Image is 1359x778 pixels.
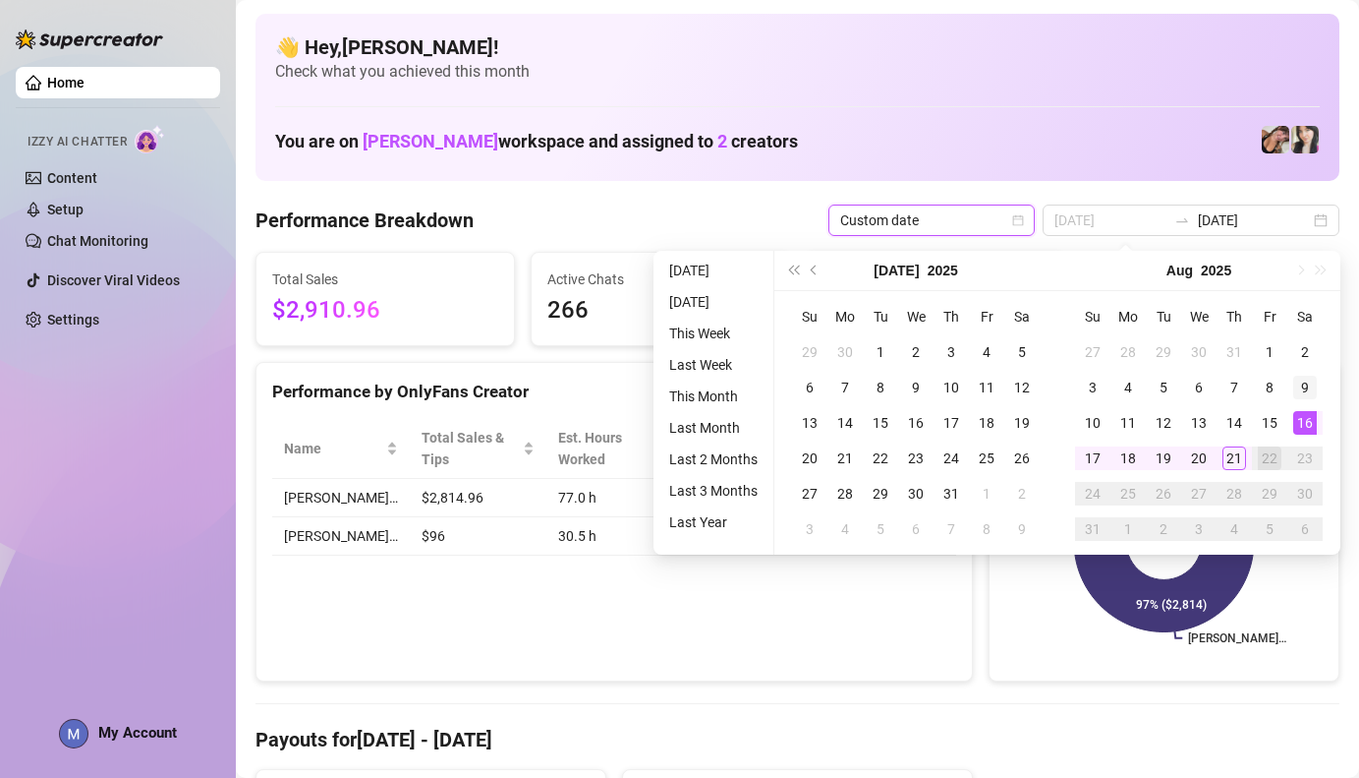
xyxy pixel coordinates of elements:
[1187,376,1211,399] div: 6
[833,411,857,435] div: 14
[939,447,963,470] div: 24
[98,724,177,742] span: My Account
[1258,376,1281,399] div: 8
[869,340,892,364] div: 1
[1252,476,1287,511] td: 2025-08-29
[1222,517,1246,541] div: 4
[1293,376,1317,399] div: 9
[410,419,546,479] th: Total Sales & Tips
[863,299,898,334] th: Tu
[939,340,963,364] div: 3
[661,510,765,534] li: Last Year
[1258,447,1281,470] div: 22
[1188,631,1286,645] text: [PERSON_NAME]…
[1262,126,1289,153] img: Christina
[792,476,827,511] td: 2025-07-27
[1010,447,1034,470] div: 26
[1012,214,1024,226] span: calendar
[275,131,798,152] h1: You are on workspace and assigned to creators
[1004,441,1040,476] td: 2025-07-26
[717,131,727,151] span: 2
[272,479,410,517] td: [PERSON_NAME]…
[1152,411,1175,435] div: 12
[833,376,857,399] div: 7
[1075,334,1110,370] td: 2025-07-27
[1222,411,1246,435] div: 14
[1287,476,1323,511] td: 2025-08-30
[1181,511,1217,547] td: 2025-09-03
[1110,476,1146,511] td: 2025-08-25
[827,511,863,547] td: 2025-08-04
[1287,405,1323,441] td: 2025-08-16
[1081,517,1104,541] div: 31
[1222,482,1246,506] div: 28
[1075,370,1110,405] td: 2025-08-03
[1081,447,1104,470] div: 17
[934,511,969,547] td: 2025-08-07
[1174,212,1190,228] span: to
[869,482,892,506] div: 29
[363,131,498,151] span: [PERSON_NAME]
[661,479,765,503] li: Last 3 Months
[1075,299,1110,334] th: Su
[1252,441,1287,476] td: 2025-08-22
[1187,517,1211,541] div: 3
[1181,370,1217,405] td: 2025-08-06
[1258,411,1281,435] div: 15
[1181,334,1217,370] td: 2025-07-30
[798,411,821,435] div: 13
[898,441,934,476] td: 2025-07-23
[934,405,969,441] td: 2025-07-17
[1146,511,1181,547] td: 2025-09-02
[975,340,998,364] div: 4
[975,517,998,541] div: 8
[969,405,1004,441] td: 2025-07-18
[969,299,1004,334] th: Fr
[1010,517,1034,541] div: 9
[827,405,863,441] td: 2025-07-14
[1222,376,1246,399] div: 7
[1217,370,1252,405] td: 2025-08-07
[782,251,804,290] button: Last year (Control + left)
[874,251,919,290] button: Choose a month
[904,482,928,506] div: 30
[1252,370,1287,405] td: 2025-08-08
[827,476,863,511] td: 2025-07-28
[135,125,165,153] img: AI Chatter
[863,441,898,476] td: 2025-07-22
[975,482,998,506] div: 1
[1004,511,1040,547] td: 2025-08-09
[939,376,963,399] div: 10
[47,272,180,288] a: Discover Viral Videos
[661,322,765,345] li: This Week
[1075,476,1110,511] td: 2025-08-24
[1146,405,1181,441] td: 2025-08-12
[1075,441,1110,476] td: 2025-08-17
[1252,299,1287,334] th: Fr
[1110,299,1146,334] th: Mo
[1293,340,1317,364] div: 2
[1010,376,1034,399] div: 12
[1152,517,1175,541] div: 2
[1075,511,1110,547] td: 2025-08-31
[1152,340,1175,364] div: 29
[1222,340,1246,364] div: 31
[827,370,863,405] td: 2025-07-07
[1146,370,1181,405] td: 2025-08-05
[798,447,821,470] div: 20
[1252,334,1287,370] td: 2025-08-01
[60,720,87,748] img: ACg8ocLMWh_MMjEKCe3SnCe9dkX73PoTdbuLv1pKxi95f8X8LLrqsA=s96-c
[1198,209,1310,231] input: End date
[1004,370,1040,405] td: 2025-07-12
[1110,511,1146,547] td: 2025-09-01
[1004,405,1040,441] td: 2025-07-19
[558,427,656,470] div: Est. Hours Worked
[969,511,1004,547] td: 2025-08-08
[1004,299,1040,334] th: Sa
[1146,441,1181,476] td: 2025-08-19
[275,61,1320,83] span: Check what you achieved this month
[863,511,898,547] td: 2025-08-05
[546,479,684,517] td: 77.0 h
[898,476,934,511] td: 2025-07-30
[934,334,969,370] td: 2025-07-03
